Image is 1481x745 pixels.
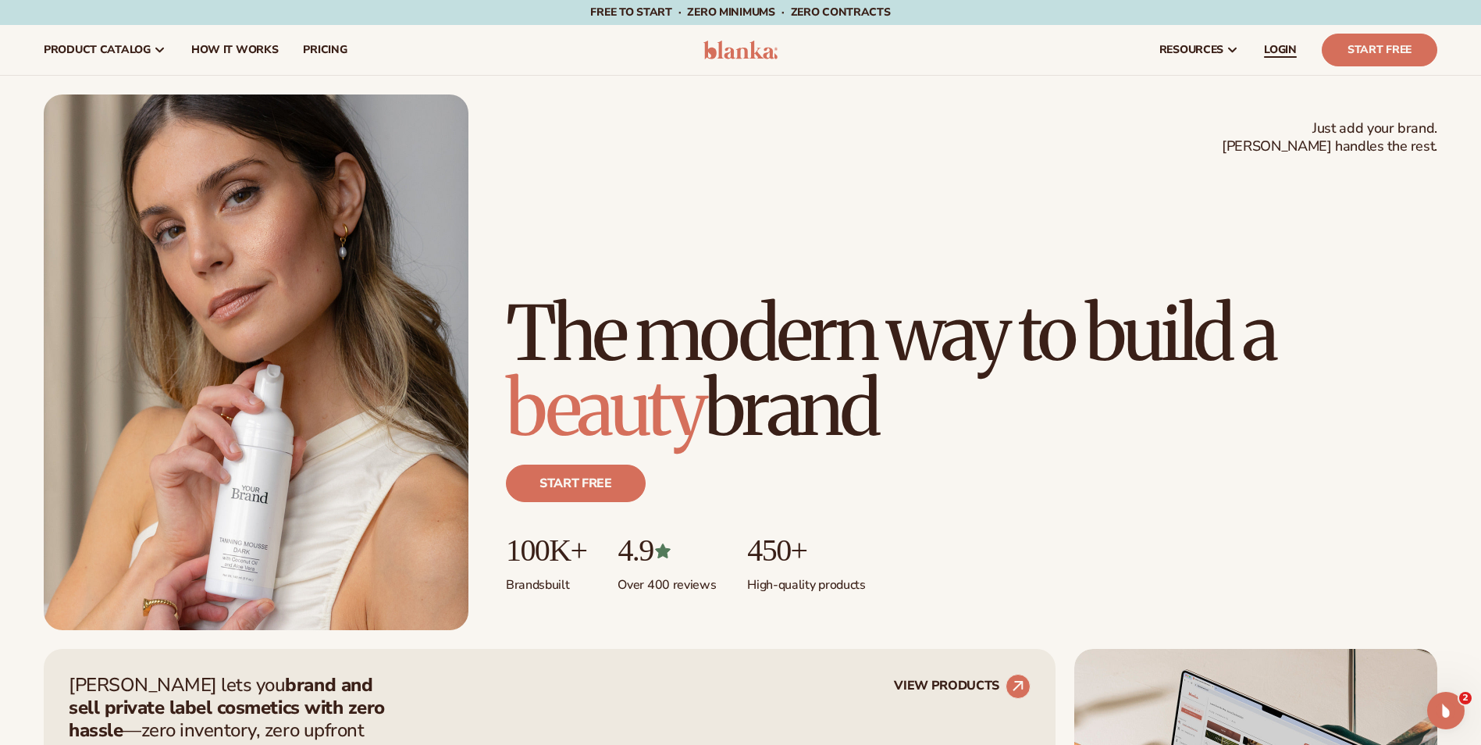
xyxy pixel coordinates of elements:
[1147,25,1251,75] a: resources
[1251,25,1309,75] a: LOGIN
[747,533,865,568] p: 450+
[1222,119,1437,156] span: Just add your brand. [PERSON_NAME] handles the rest.
[703,41,778,59] img: logo
[1322,34,1437,66] a: Start Free
[506,533,586,568] p: 100K+
[506,465,646,502] a: Start free
[590,5,890,20] span: Free to start · ZERO minimums · ZERO contracts
[747,568,865,594] p: High-quality products
[290,25,359,75] a: pricing
[506,568,586,594] p: Brands built
[506,296,1437,446] h1: The modern way to build a brand
[31,25,179,75] a: product catalog
[1264,44,1297,56] span: LOGIN
[618,568,716,594] p: Over 400 reviews
[44,44,151,56] span: product catalog
[69,672,385,743] strong: brand and sell private label cosmetics with zero hassle
[179,25,291,75] a: How It Works
[1159,44,1223,56] span: resources
[44,94,468,630] img: Female holding tanning mousse.
[1427,692,1465,729] iframe: Intercom live chat
[191,44,279,56] span: How It Works
[894,674,1031,699] a: VIEW PRODUCTS
[1459,692,1472,704] span: 2
[618,533,716,568] p: 4.9
[303,44,347,56] span: pricing
[506,362,704,455] span: beauty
